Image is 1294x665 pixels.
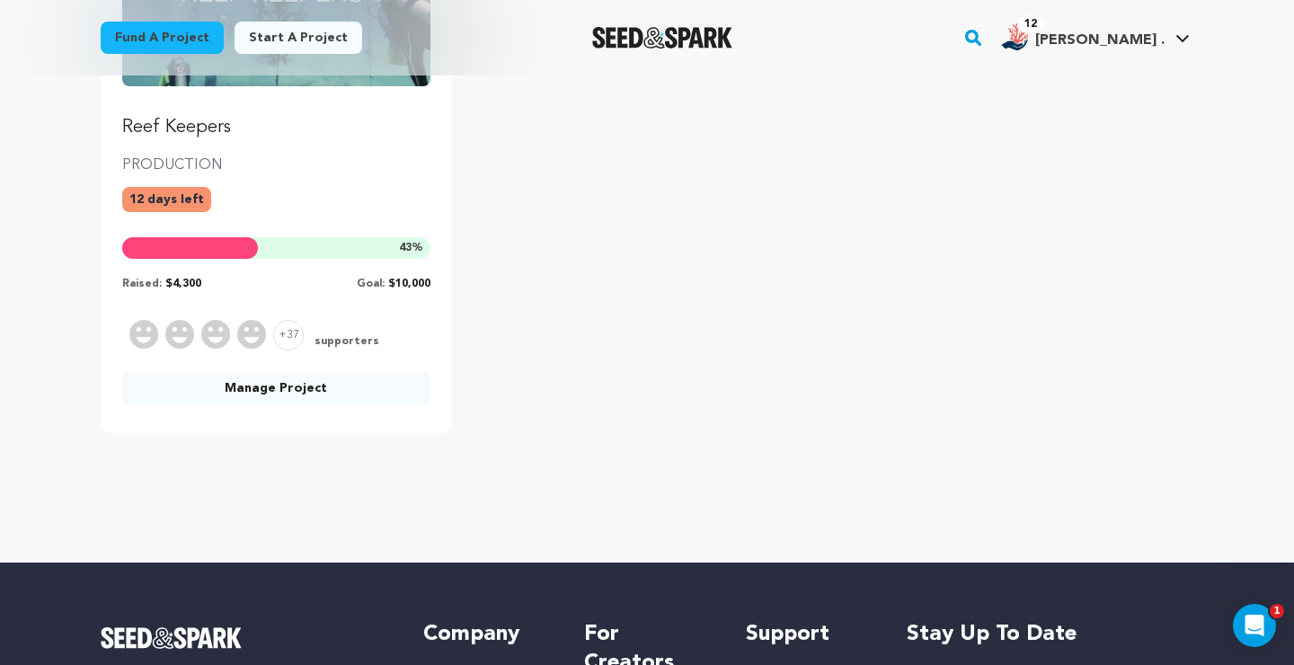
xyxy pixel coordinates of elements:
img: Supporter Image [201,320,230,349]
img: Supporter Image [237,320,266,349]
span: 1 [1270,604,1284,618]
span: +37 [273,320,304,350]
span: [PERSON_NAME] . [1035,33,1165,48]
span: 43 [399,243,412,253]
span: supporters [311,334,379,350]
a: Fund a project [101,22,224,54]
img: Supporter Image [165,320,194,349]
a: Seed&Spark Homepage [592,27,733,49]
span: Raised: [122,279,162,289]
span: 12 [1017,15,1044,33]
iframe: Intercom live chat [1233,604,1276,647]
img: Seed&Spark Logo [101,627,242,649]
span: $10,000 [388,279,430,289]
span: % [399,241,423,255]
img: Seed&Spark Logo Dark Mode [592,27,733,49]
p: Reef Keepers [122,115,430,140]
img: Supporter Image [129,320,158,349]
h5: Support [746,620,871,649]
span: Goal: [357,279,385,289]
a: Start a project [235,22,362,54]
a: Manage Project [122,372,430,404]
a: Seed&Spark Homepage [101,627,387,649]
p: PRODUCTION [122,155,430,176]
h5: Stay up to date [907,620,1193,649]
p: 12 days left [122,187,211,212]
h5: Company [423,620,548,649]
div: Alyson Larson .'s Profile [999,22,1165,51]
span: $4,300 [165,279,201,289]
span: Alyson Larson .'s Profile [996,19,1193,57]
a: Alyson Larson .'s Profile [996,19,1193,51]
img: 7ffd7e075efa99aa.png [999,22,1028,51]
